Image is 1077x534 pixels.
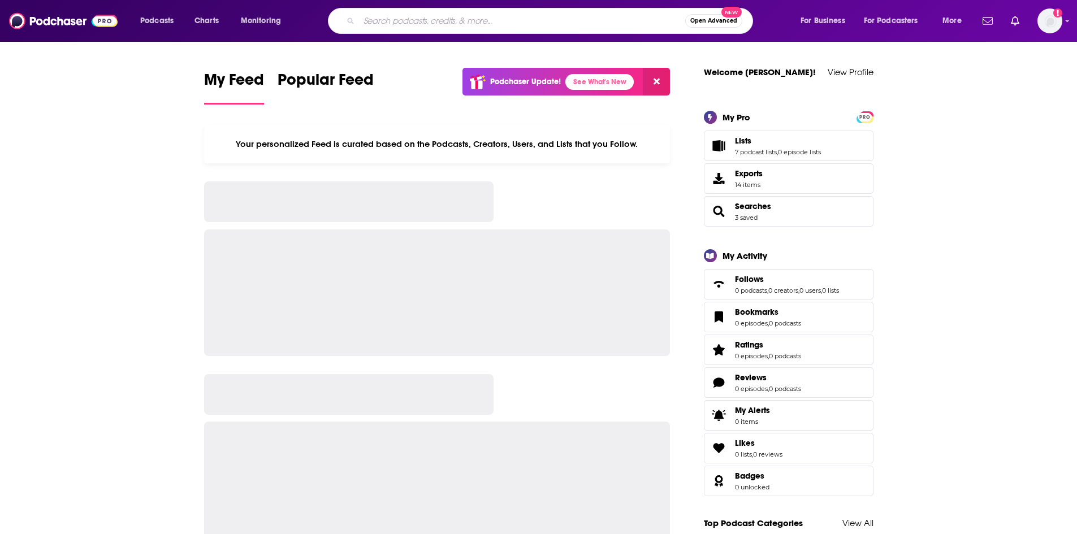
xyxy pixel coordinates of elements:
[735,450,752,458] a: 0 lists
[565,74,634,90] a: See What's New
[798,286,799,294] span: ,
[735,352,768,360] a: 0 episodes
[864,13,918,29] span: For Podcasters
[204,70,264,105] a: My Feed
[735,307,801,317] a: Bookmarks
[278,70,374,96] span: Popular Feed
[978,11,997,31] a: Show notifications dropdown
[704,196,873,227] span: Searches
[1053,8,1062,18] svg: Add a profile image
[735,201,771,211] a: Searches
[778,148,821,156] a: 0 episode lists
[723,112,750,123] div: My Pro
[708,407,730,423] span: My Alerts
[842,518,873,528] a: View All
[704,335,873,365] span: Ratings
[735,471,764,481] span: Badges
[708,375,730,390] a: Reviews
[768,286,798,294] a: 0 creators
[708,276,730,292] a: Follows
[942,13,962,29] span: More
[735,274,839,284] a: Follows
[704,466,873,496] span: Badges
[704,433,873,463] span: Likes
[799,286,821,294] a: 0 users
[140,13,174,29] span: Podcasts
[708,473,730,489] a: Badges
[233,12,296,30] button: open menu
[704,400,873,431] a: My Alerts
[1006,11,1024,31] a: Show notifications dropdown
[708,309,730,325] a: Bookmarks
[708,342,730,358] a: Ratings
[704,302,873,332] span: Bookmarks
[735,274,764,284] span: Follows
[828,67,873,77] a: View Profile
[187,12,226,30] a: Charts
[735,319,768,327] a: 0 episodes
[708,171,730,186] span: Exports
[801,13,845,29] span: For Business
[858,113,872,121] span: PRO
[735,385,768,393] a: 0 episodes
[704,367,873,398] span: Reviews
[9,10,118,32] img: Podchaser - Follow, Share and Rate Podcasts
[278,70,374,105] a: Popular Feed
[359,12,685,30] input: Search podcasts, credits, & more...
[708,138,730,154] a: Lists
[690,18,737,24] span: Open Advanced
[735,340,801,350] a: Ratings
[735,136,821,146] a: Lists
[753,450,782,458] a: 0 reviews
[721,7,742,18] span: New
[822,286,839,294] a: 0 lists
[735,372,767,383] span: Reviews
[704,269,873,299] span: Follows
[768,319,769,327] span: ,
[735,471,769,481] a: Badges
[821,286,822,294] span: ,
[704,163,873,194] a: Exports
[1037,8,1062,33] img: User Profile
[769,385,801,393] a: 0 podcasts
[735,372,801,383] a: Reviews
[777,148,778,156] span: ,
[735,483,769,491] a: 0 unlocked
[857,12,935,30] button: open menu
[708,203,730,219] a: Searches
[935,12,976,30] button: open menu
[735,438,755,448] span: Likes
[685,14,742,28] button: Open AdvancedNew
[793,12,859,30] button: open menu
[735,168,763,179] span: Exports
[735,181,763,189] span: 14 items
[1037,8,1062,33] button: Show profile menu
[735,136,751,146] span: Lists
[769,352,801,360] a: 0 podcasts
[735,405,770,415] span: My Alerts
[735,148,777,156] a: 7 podcast lists
[735,286,767,294] a: 0 podcasts
[339,8,764,34] div: Search podcasts, credits, & more...
[768,385,769,393] span: ,
[752,450,753,458] span: ,
[735,307,778,317] span: Bookmarks
[704,518,803,528] a: Top Podcast Categories
[767,286,768,294] span: ,
[723,250,767,261] div: My Activity
[735,340,763,350] span: Ratings
[768,352,769,360] span: ,
[241,13,281,29] span: Monitoring
[735,418,770,426] span: 0 items
[204,125,671,163] div: Your personalized Feed is curated based on the Podcasts, Creators, Users, and Lists that you Follow.
[735,214,758,222] a: 3 saved
[490,77,561,86] p: Podchaser Update!
[132,12,188,30] button: open menu
[704,67,816,77] a: Welcome [PERSON_NAME]!
[704,131,873,161] span: Lists
[769,319,801,327] a: 0 podcasts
